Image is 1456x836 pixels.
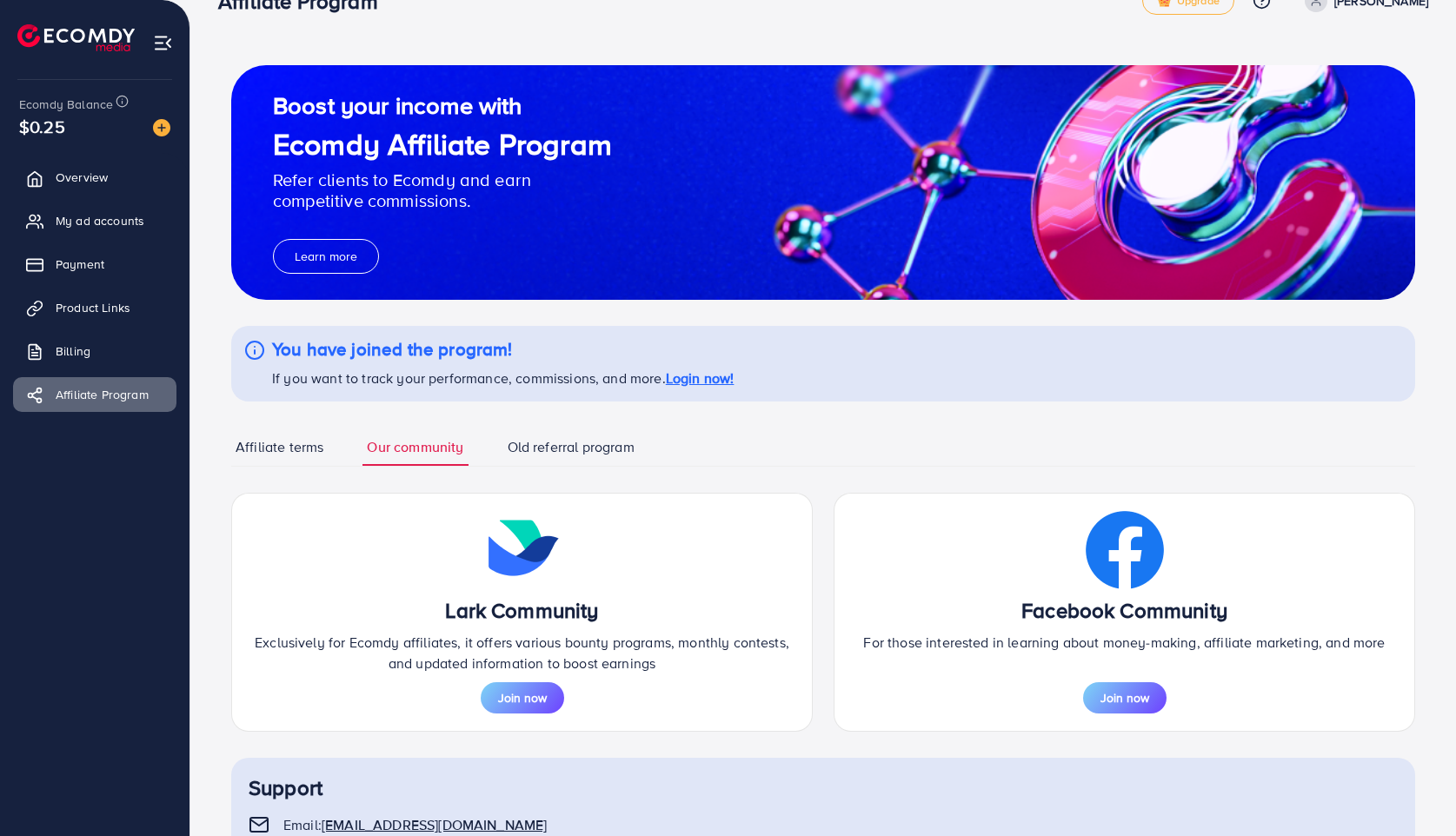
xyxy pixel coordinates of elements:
[666,368,735,388] a: Login now!
[19,96,113,113] span: Ecomdy Balance
[1086,511,1164,589] img: icon contact
[231,429,328,467] a: Affiliate terms
[273,91,612,120] h2: Boost your income with
[445,598,598,623] h3: Lark Community
[17,24,135,51] img: logo
[13,334,176,368] a: Billing
[19,114,65,139] span: $0.25
[362,429,468,467] a: Our community
[481,682,564,713] button: Join now
[153,33,173,53] img: menu
[1382,758,1443,823] iframe: Chat
[1100,689,1149,707] span: Join now
[56,299,130,316] span: Product Links
[56,169,108,186] span: Overview
[322,815,547,834] span: [EMAIL_ADDRESS][DOMAIN_NAME]
[13,377,176,412] a: Affiliate Program
[272,368,734,388] p: If you want to track your performance, commissions, and more.
[231,65,1415,300] img: guide
[498,689,547,707] span: Join now
[56,386,149,403] span: Affiliate Program
[273,169,612,190] p: Refer clients to Ecomdy and earn
[13,247,176,282] a: Payment
[13,290,176,325] a: Product Links
[273,190,612,211] p: competitive commissions.
[56,255,104,273] span: Payment
[1021,598,1227,623] h3: Facebook Community
[249,775,1398,800] h3: Support
[1083,682,1167,713] button: Join now
[56,342,90,360] span: Billing
[273,239,379,274] button: Learn more
[249,632,794,673] p: Exclusively for Ecomdy affiliates, it offers various bounty programs, monthly contests, and updat...
[863,632,1385,653] p: For those interested in learning about money-making, affiliate marketing, and more
[283,814,547,835] p: Email:
[272,339,734,361] h4: You have joined the program!
[56,212,144,229] span: My ad accounts
[503,429,639,467] a: Old referral program
[13,203,176,238] a: My ad accounts
[273,127,612,163] h1: Ecomdy Affiliate Program
[153,119,170,136] img: image
[483,511,562,589] img: icon contact
[13,160,176,195] a: Overview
